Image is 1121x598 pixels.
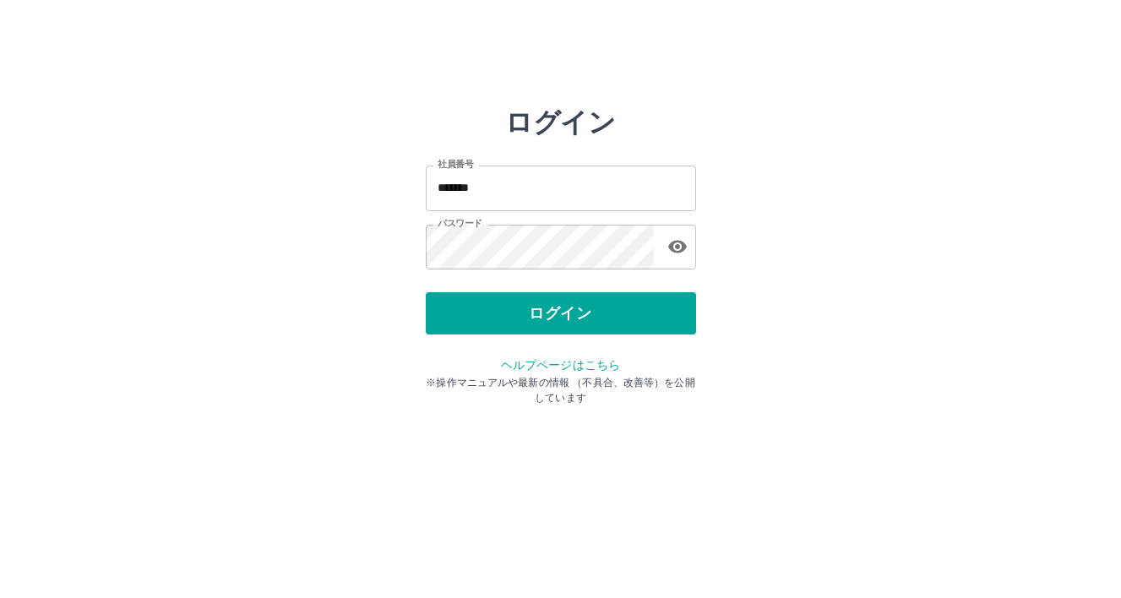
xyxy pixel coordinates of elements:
[501,358,620,372] a: ヘルプページはこちら
[505,106,616,139] h2: ログイン
[426,292,696,334] button: ログイン
[426,375,696,405] p: ※操作マニュアルや最新の情報 （不具合、改善等）を公開しています
[438,158,473,171] label: 社員番号
[438,217,482,230] label: パスワード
